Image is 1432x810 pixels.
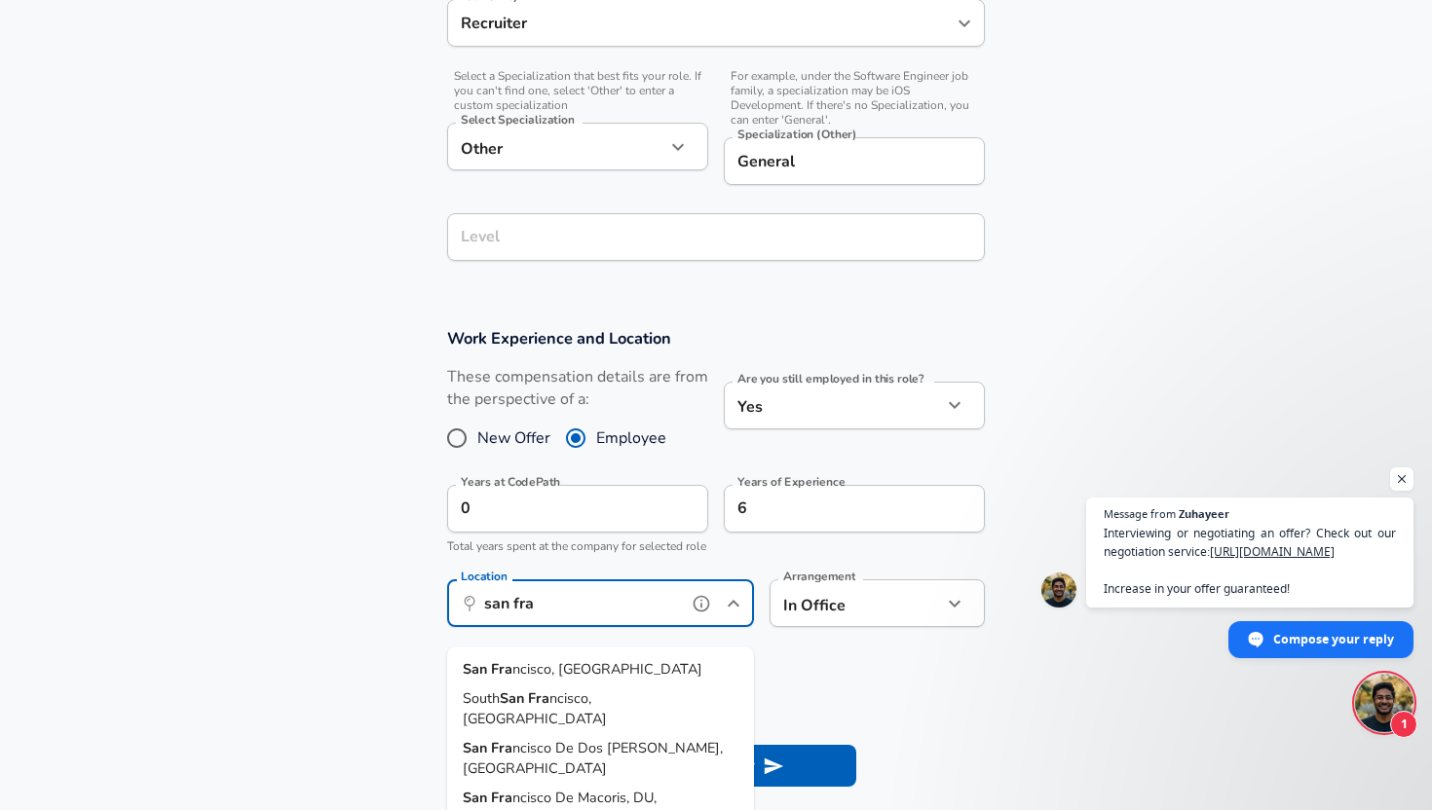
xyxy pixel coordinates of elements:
[461,114,574,126] label: Select Specialization
[491,788,512,807] strong: Fra
[463,788,491,807] strong: San
[951,10,978,37] button: Open
[447,327,985,350] h3: Work Experience and Location
[491,659,512,679] strong: Fra
[1104,508,1176,519] span: Message from
[596,426,666,450] span: Employee
[500,687,528,707] strong: San
[724,382,942,429] div: Yes
[463,659,491,679] strong: San
[447,123,665,170] div: Other
[737,373,923,385] label: Are you still employed in this role?
[456,8,947,38] input: Software Engineer
[737,129,856,140] label: Specialization (Other)
[447,538,706,554] span: Total years spent at the company for selected role
[461,476,560,488] label: Years at CodePath
[720,590,747,617] button: Close
[477,426,550,450] span: New Offer
[463,737,723,778] span: ncisco De Dos [PERSON_NAME], [GEOGRAPHIC_DATA]
[447,485,665,533] input: 0
[528,687,549,707] strong: Fra
[512,659,702,679] span: ncisco, [GEOGRAPHIC_DATA]
[770,579,913,627] div: In Office
[1179,508,1229,519] span: Zuhayeer
[1390,711,1417,738] span: 1
[1355,674,1413,732] div: Open chat
[463,687,500,707] span: South
[491,737,512,756] strong: Fra
[463,737,491,756] strong: San
[783,571,855,582] label: Arrangement
[447,69,708,113] span: Select a Specialization that best fits your role. If you can't find one, select 'Other' to enter ...
[461,571,507,582] label: Location
[737,476,845,488] label: Years of Experience
[447,366,708,411] label: These compensation details are from the perspective of a:
[687,589,716,618] button: help
[456,222,976,252] input: L3
[463,687,607,728] span: ncisco, [GEOGRAPHIC_DATA]
[724,69,985,128] span: For example, under the Software Engineer job family, a specialization may be iOS Development. If ...
[1104,524,1396,598] span: Interviewing or negotiating an offer? Check out our negotiation service: Increase in your offer g...
[1273,622,1394,656] span: Compose your reply
[724,485,942,533] input: 7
